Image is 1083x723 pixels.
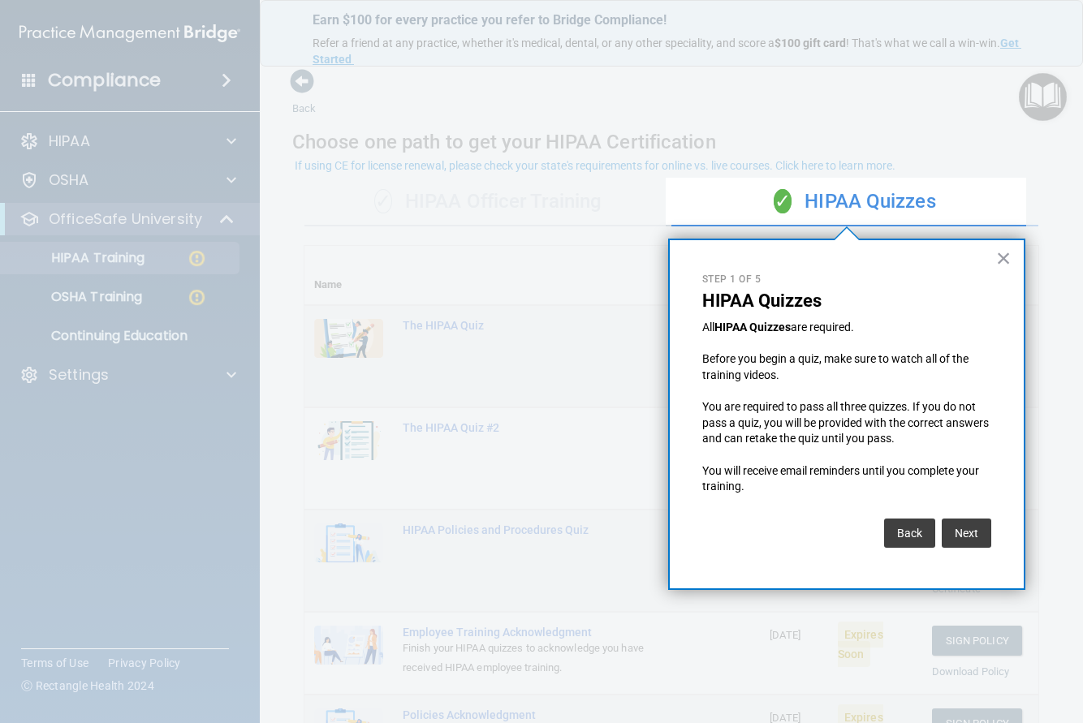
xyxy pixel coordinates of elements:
[942,519,991,548] button: Next
[702,273,991,286] p: Step 1 of 5
[702,321,714,334] span: All
[671,178,1038,226] div: HIPAA Quizzes
[884,519,935,548] button: Back
[702,399,991,447] p: You are required to pass all three quizzes. If you do not pass a quiz, you will be provided with ...
[702,290,991,312] p: HIPAA Quizzes
[996,245,1012,271] button: Close
[774,189,792,213] span: ✓
[714,321,791,334] strong: HIPAA Quizzes
[702,463,991,495] p: You will receive email reminders until you complete your training.
[702,351,991,383] p: Before you begin a quiz, make sure to watch all of the training videos.
[791,321,854,334] span: are required.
